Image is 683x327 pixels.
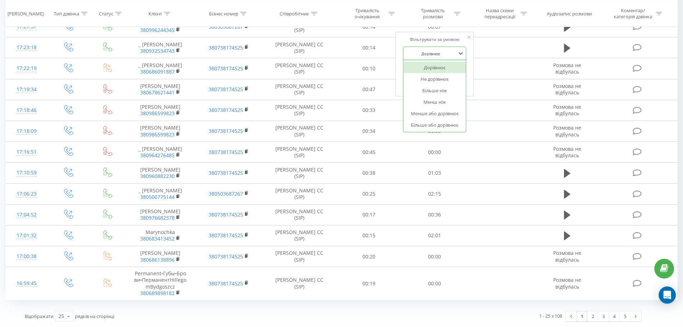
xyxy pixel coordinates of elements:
a: 380738174525 [209,232,243,239]
div: 17:19:34 [13,83,41,97]
td: 00:10 [336,58,402,79]
div: Клієнт [148,10,162,17]
div: 17:04:52 [13,208,41,222]
a: 380738174525 [209,253,243,260]
a: 4 [609,311,620,321]
a: 380986599823 [140,110,175,117]
a: 380686138896 [140,256,175,263]
td: _ [PERSON_NAME] [126,142,194,163]
td: 00:19 [336,267,402,300]
div: Більше або дорівнює [403,119,466,131]
span: Розмова не відбулась [553,276,581,290]
div: 17:01:32 [13,229,41,243]
a: 380738174525 [209,107,243,113]
div: Не дорівнює [403,73,466,85]
td: [PERSON_NAME] [126,163,194,183]
div: 17:18:09 [13,124,41,138]
a: 380738174525 [209,149,243,155]
div: Коментар/категорія дзвінка [612,8,654,20]
td: [PERSON_NAME] CC (SIP) [263,58,336,79]
a: 380738174525 [209,86,243,93]
span: Розмова не відбулась [553,145,581,159]
td: 00:47 [336,79,402,100]
td: 00:33 [336,100,402,121]
td: _ [PERSON_NAME] [126,37,194,58]
div: 17:22:19 [13,61,41,75]
div: 17:23:18 [13,41,41,55]
td: [PERSON_NAME] CC (SIP) [263,204,336,225]
td: 00:20 [336,246,402,267]
div: 16:59:45 [13,276,41,290]
div: Назва схеми переадресації [480,8,519,20]
a: 2 [587,311,598,321]
td: [PERSON_NAME] [126,246,194,267]
a: 380689898182 [140,290,175,296]
div: 17:06:23 [13,187,41,201]
a: 380960882230 [140,173,175,179]
td: [PERSON_NAME] CC (SIP) [263,121,336,141]
span: Розмова не відбулась [553,103,581,117]
td: _ [PERSON_NAME] [126,58,194,79]
div: Аудіозапис розмови [547,10,592,17]
a: 3 [598,311,609,321]
td: 01:03 [402,163,468,183]
a: 380500775144 [140,193,175,200]
a: 5 [620,311,630,321]
div: Open Intercom Messenger [659,286,676,304]
td: 02:01 [402,225,468,246]
div: Менше або дорівнює [403,108,466,119]
td: Marynochka [126,225,194,246]
td: 02:15 [402,183,468,204]
td: [PERSON_NAME] CC (SIP) [263,100,336,121]
td: [PERSON_NAME] CC (SIP) [263,267,336,300]
div: 25 [58,313,64,320]
td: 00:15 [336,225,402,246]
a: 380932534743 [140,47,175,54]
span: Розмова не відбулась [553,124,581,137]
div: 1 - 25 з 108 [539,312,562,319]
a: 380678621441 [140,89,175,96]
td: 00:25 [336,183,402,204]
a: 380503687267 [209,190,243,197]
a: 380686091887 [140,68,175,75]
span: Розмова не відбулась [553,83,581,96]
td: 00:00 [402,100,468,121]
td: Permanent•Губы•Брови•ПерманентHillegomBydgoszcz [126,267,194,300]
div: 17:00:38 [13,249,41,263]
div: Тривалість очікування [348,8,386,20]
td: [PERSON_NAME] [126,121,194,141]
div: 17:16:51 [13,145,41,159]
a: 380503687267 [209,23,243,30]
div: [PERSON_NAME] [8,10,44,17]
td: [PERSON_NAME] CC (SIP) [263,79,336,100]
div: Статус [99,10,113,17]
td: [PERSON_NAME] [126,204,194,225]
td: 00:36 [402,204,468,225]
td: [PERSON_NAME] [126,79,194,100]
td: 00:00 [402,142,468,163]
td: 00:00 [402,121,468,141]
a: 380986599823 [140,131,175,138]
div: 17:10:59 [13,166,41,180]
td: [PERSON_NAME] CC (SIP) [263,37,336,58]
td: 00:38 [336,163,402,183]
div: Дорівнює [403,62,466,73]
div: Співробітник [280,10,309,17]
div: 17:18:46 [13,103,41,117]
span: Розмова не відбулась [553,62,581,75]
a: 380738174525 [209,280,243,287]
a: 380738174525 [209,127,243,134]
div: Бізнес номер [209,10,238,17]
td: 00:00 [402,267,468,300]
div: Тип дзвінка [54,10,79,17]
td: [PERSON_NAME] CC (SIP) [263,163,336,183]
div: Тривалість розмови [414,8,452,20]
div: Більше ніж [403,85,466,96]
span: Розмова не відбулась [553,249,581,263]
td: [PERSON_NAME] CC (SIP) [263,142,336,163]
td: 00:00 [402,246,468,267]
a: 1 [577,311,587,321]
a: 380738174525 [209,65,243,72]
a: 380738174525 [209,44,243,51]
td: 00:17 [336,204,402,225]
